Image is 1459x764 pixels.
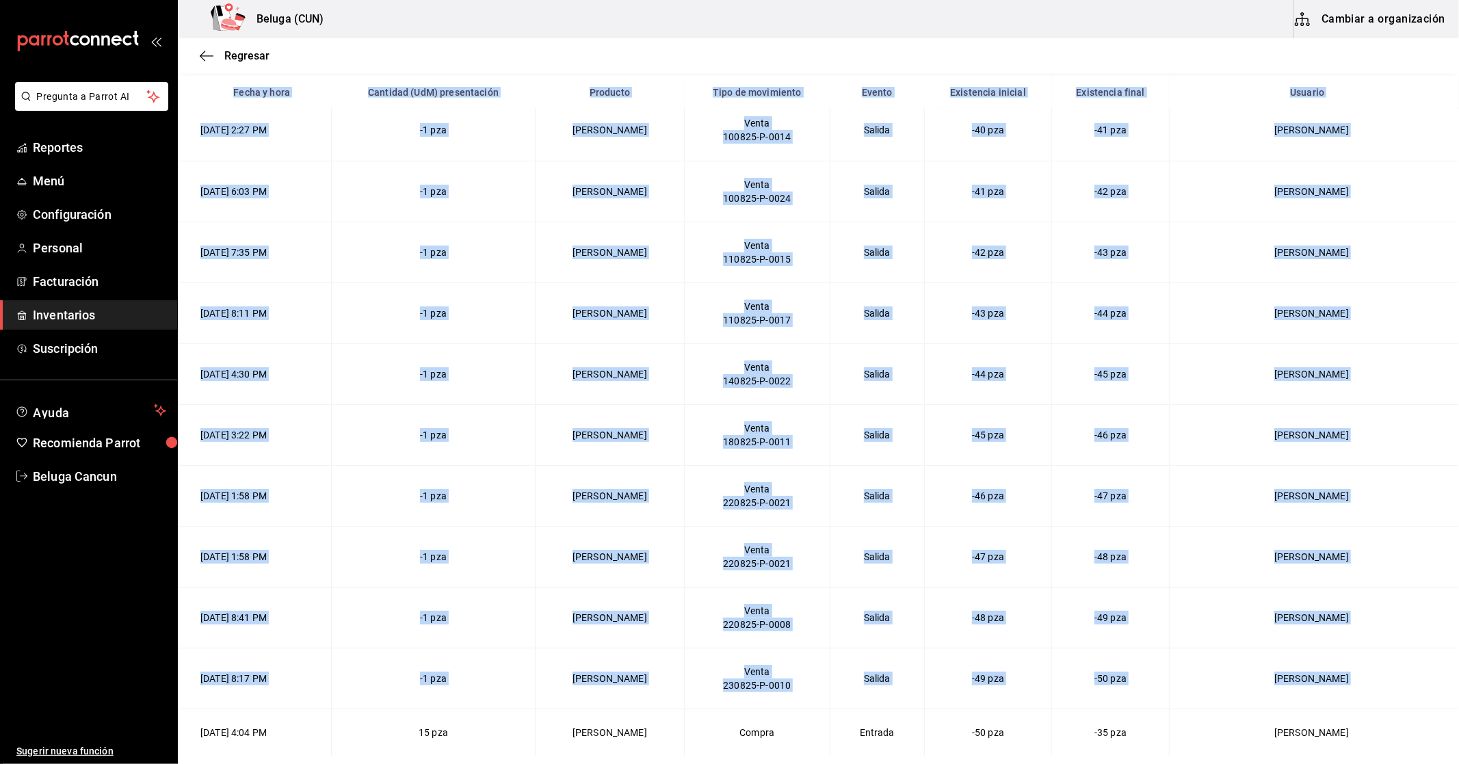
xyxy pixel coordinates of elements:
span: -46 pza [972,490,1004,501]
span: Personal [33,239,166,257]
span: Ayuda [33,402,148,419]
td: [DATE] 4:04 PM [179,709,332,756]
div: Venta [701,116,813,130]
div: Existencia final [1060,87,1161,98]
td: [PERSON_NAME] [535,465,684,526]
td: Salida [830,100,924,161]
span: -43 pza [1094,247,1127,258]
span: -1 pza [420,490,447,501]
td: [DATE] 6:03 PM [179,161,332,222]
div: Venta [701,604,813,618]
div: 100825-P-0024 [701,192,813,205]
div: Venta [701,421,813,435]
td: [PERSON_NAME] [1170,648,1459,709]
span: Recomienda Parrot [33,434,166,452]
div: 100825-P-0014 [701,130,813,144]
div: Compra [701,726,813,739]
div: Venta [701,482,813,496]
span: -45 pza [972,430,1004,440]
td: [DATE] 2:27 PM [179,100,332,161]
td: Salida [830,648,924,709]
div: Venta [701,178,813,192]
td: [DATE] 4:30 PM [179,343,332,404]
span: Beluga Cancun [33,467,166,486]
td: [DATE] 1:58 PM [179,465,332,526]
span: -1 pza [420,612,447,623]
td: Salida [830,222,924,282]
div: 220825-P-0021 [701,496,813,510]
td: [PERSON_NAME] [1170,587,1459,648]
td: [PERSON_NAME] [535,100,684,161]
td: [PERSON_NAME] [535,222,684,282]
div: 230825-P-0010 [701,679,813,692]
td: Entrada [830,709,924,756]
div: Venta [701,543,813,557]
td: Salida [830,404,924,465]
span: -50 pza [1094,673,1127,684]
span: -48 pza [972,612,1004,623]
td: Salida [830,161,924,222]
div: Venta [701,360,813,374]
td: [PERSON_NAME] [1170,343,1459,404]
td: Salida [830,343,924,404]
span: -1 pza [420,551,447,562]
td: [DATE] 8:41 PM [179,587,332,648]
h3: Beluga (CUN) [246,11,324,27]
td: [PERSON_NAME] [535,343,684,404]
td: [PERSON_NAME] [1170,404,1459,465]
div: Evento [838,87,916,98]
td: [PERSON_NAME] [1170,222,1459,282]
span: -42 pza [972,247,1004,258]
span: -35 pza [1094,727,1127,738]
span: -49 pza [1094,612,1127,623]
td: [PERSON_NAME] [1170,709,1459,756]
button: Regresar [200,49,270,62]
span: -1 pza [420,124,447,135]
div: Usuario [1178,87,1437,98]
span: Menú [33,172,166,190]
td: [PERSON_NAME] [535,161,684,222]
div: 180825-P-0011 [701,435,813,449]
div: 110825-P-0017 [701,313,813,327]
span: Reportes [33,138,166,157]
td: [DATE] 1:58 PM [179,526,332,587]
td: Salida [830,587,924,648]
td: [PERSON_NAME] [1170,161,1459,222]
span: Suscripción [33,339,166,358]
span: -1 pza [420,369,447,380]
div: 140825-P-0022 [701,374,813,388]
span: Regresar [224,49,270,62]
td: [PERSON_NAME] [535,709,684,756]
div: 110825-P-0015 [701,252,813,266]
span: -1 pza [420,247,447,258]
td: [PERSON_NAME] [535,526,684,587]
span: Inventarios [33,306,166,324]
div: Venta [701,300,813,313]
td: [PERSON_NAME] [535,587,684,648]
span: -41 pza [1094,124,1127,135]
span: Pregunta a Parrot AI [37,90,147,104]
div: Producto [543,87,676,98]
div: Existencia inicial [932,87,1043,98]
span: Configuración [33,205,166,224]
button: Pregunta a Parrot AI [15,82,168,111]
div: Venta [701,239,813,252]
td: [PERSON_NAME] [1170,526,1459,587]
td: [DATE] 3:22 PM [179,404,332,465]
span: -42 pza [1094,186,1127,197]
td: [DATE] 7:35 PM [179,222,332,282]
span: -44 pza [1094,308,1127,319]
span: -47 pza [972,551,1004,562]
span: -48 pza [1094,551,1127,562]
span: -1 pza [420,430,447,440]
div: 220825-P-0008 [701,618,813,631]
td: Salida [830,282,924,343]
span: -47 pza [1094,490,1127,501]
div: 220825-P-0021 [701,557,813,570]
div: Cantidad (UdM) presentación [340,87,527,98]
a: Pregunta a Parrot AI [10,99,168,114]
span: -43 pza [972,308,1004,319]
td: Salida [830,526,924,587]
span: -50 pza [972,727,1004,738]
td: [DATE] 8:17 PM [179,648,332,709]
